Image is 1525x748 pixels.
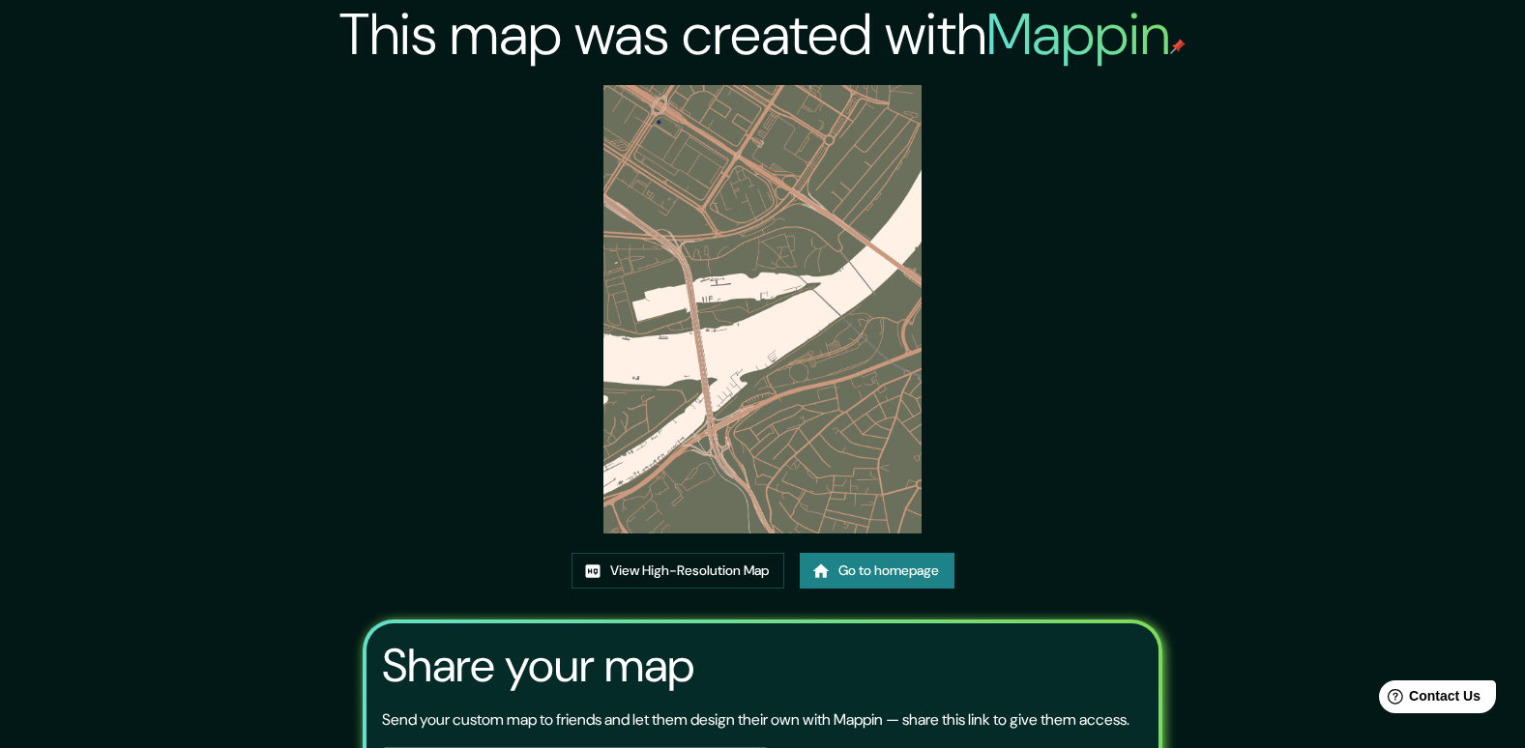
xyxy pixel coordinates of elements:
[800,553,954,589] a: Go to homepage
[1170,39,1186,54] img: mappin-pin
[382,639,694,693] h3: Share your map
[572,553,784,589] a: View High-Resolution Map
[1353,673,1504,727] iframe: Help widget launcher
[603,85,921,533] img: created-map
[382,708,1129,732] p: Send your custom map to friends and let them design their own with Mappin — share this link to gi...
